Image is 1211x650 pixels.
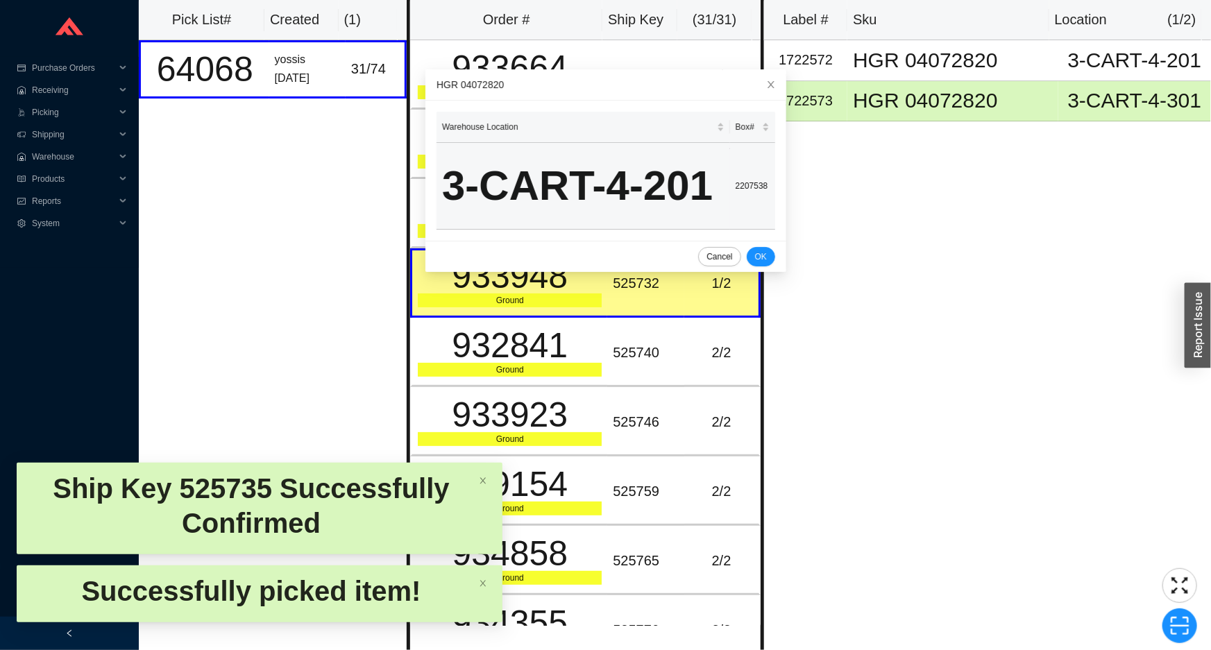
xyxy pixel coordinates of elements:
[746,247,774,266] button: OK
[853,90,1053,111] div: HGR 04072820
[690,64,753,87] div: 1 / 1
[146,52,264,87] div: 64068
[1162,568,1197,603] button: fullscreen
[479,579,487,588] span: close
[418,571,602,585] div: Ground
[479,477,487,485] span: close
[418,293,602,307] div: Ground
[1064,50,1205,71] div: 3-CART-4-201
[437,77,775,92] div: HGR 04072820
[275,69,340,88] div: [DATE]
[754,250,766,264] span: OK
[735,120,759,134] span: Box#
[613,64,678,87] div: 525738
[1163,575,1196,596] span: fullscreen
[698,247,740,266] button: Cancel
[344,8,392,31] div: ( 1 )
[690,549,753,572] div: 2 / 2
[418,189,602,224] div: 931415
[32,190,115,212] span: Reports
[1162,608,1197,643] button: scan
[613,341,678,364] div: 525740
[32,101,115,123] span: Picking
[770,89,842,112] div: 1722573
[418,502,602,515] div: Ground
[729,112,774,143] th: Box# sortable
[442,120,714,134] span: Warehouse Location
[1055,8,1108,31] div: Location
[683,8,747,31] div: ( 31 / 31 )
[756,69,786,100] button: Close
[690,619,753,642] div: 2 / 2
[442,151,725,221] div: 3-CART-4-201
[17,197,26,205] span: fund
[690,272,753,295] div: 1 / 2
[418,328,602,363] div: 932841
[690,411,753,434] div: 2 / 2
[613,619,678,642] div: 525776
[32,123,115,146] span: Shipping
[28,574,475,608] div: Successfully picked item!
[418,536,602,571] div: 934858
[690,341,753,364] div: 2 / 2
[28,471,475,540] div: Ship Key 525735 Successfully Confirmed
[418,467,602,502] div: 929154
[32,168,115,190] span: Products
[17,219,26,228] span: setting
[1167,8,1196,31] div: ( 1 / 2 )
[1163,615,1196,636] span: scan
[690,480,753,503] div: 2 / 2
[418,120,602,155] div: 933392
[17,64,26,72] span: credit-card
[766,80,776,89] span: close
[613,272,678,295] div: 525732
[770,49,842,71] div: 1722572
[613,549,678,572] div: 525765
[418,606,602,640] div: 934355
[32,146,115,168] span: Warehouse
[418,51,602,85] div: 933664
[418,363,602,377] div: Ground
[729,143,774,230] td: 2207538
[1064,90,1205,111] div: 3-CART-4-301
[613,480,678,503] div: 525759
[32,79,115,101] span: Receiving
[418,432,602,446] div: Ground
[17,175,26,183] span: read
[32,212,115,234] span: System
[418,397,602,432] div: 933923
[437,112,730,143] th: Warehouse Location sortable
[418,259,602,293] div: 933948
[418,85,602,99] div: Ground
[418,155,602,169] div: Ground
[853,50,1053,71] div: HGR 04072820
[275,51,340,69] div: yossis
[613,411,678,434] div: 525746
[706,250,732,264] span: Cancel
[32,57,115,79] span: Purchase Orders
[351,58,399,80] div: 31 / 74
[418,224,602,238] div: Ground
